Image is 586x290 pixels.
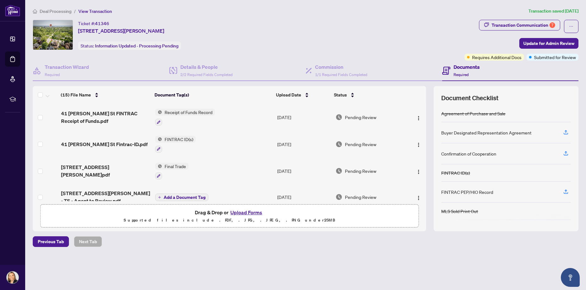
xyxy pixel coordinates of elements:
img: Profile Icon [7,271,19,283]
img: Logo [416,169,421,174]
span: Pending Review [345,167,376,174]
span: Submitted for Review [534,54,576,61]
img: IMG-X12234981_1.jpg [33,20,73,50]
span: [STREET_ADDRESS][PERSON_NAME] - TS - Agent to Review.pdf [61,189,150,205]
button: Add a Document Tag [155,193,208,201]
button: Open asap [561,268,580,287]
li: / [74,8,76,15]
button: Logo [414,166,424,176]
img: Logo [416,142,421,147]
span: Deal Processing [40,8,71,14]
button: Logo [414,192,424,202]
button: Logo [414,112,424,122]
img: Document Status [335,194,342,200]
h4: Commission [315,63,367,71]
span: Add a Document Tag [164,195,206,200]
span: [STREET_ADDRESS][PERSON_NAME] [78,27,164,35]
span: Required [454,72,469,77]
th: Upload Date [273,86,331,104]
div: 7 [549,22,555,28]
button: Transaction Communication7 [479,20,560,30]
span: Previous Tab [38,237,64,247]
p: Supported files include .PDF, .JPG, .JPEG, .PNG under 25 MB [44,216,414,224]
h4: Details & People [180,63,233,71]
button: Logo [414,139,424,149]
div: Transaction Communication [492,20,555,30]
div: Buyer Designated Representation Agreement [441,129,532,136]
span: Pending Review [345,141,376,148]
img: Document Status [335,141,342,148]
span: Status [334,91,347,98]
span: 41 [PERSON_NAME] St FINTRAC Receipt of Funds.pdf [61,110,150,125]
article: Transaction saved [DATE] [528,8,578,15]
button: Add a Document Tag [155,194,208,201]
img: Logo [416,116,421,121]
span: Pending Review [345,114,376,121]
span: Pending Review [345,194,376,200]
div: Status: [78,41,181,50]
span: Receipt of Funds Record [162,109,215,116]
img: Status Icon [155,109,162,116]
img: Document Status [335,114,342,121]
button: Previous Tab [33,236,69,247]
span: ellipsis [569,24,573,29]
span: [STREET_ADDRESS][PERSON_NAME]pdf [61,163,150,178]
span: 41346 [95,21,109,26]
button: Upload Forms [228,208,264,216]
td: [DATE] [275,184,333,210]
h4: Documents [454,63,480,71]
span: Final Trade [162,163,189,170]
span: Requires Additional Docs [472,54,521,61]
div: Agreement of Purchase and Sale [441,110,505,117]
img: Logo [416,195,421,200]
span: Document Checklist [441,94,499,102]
img: logo [5,5,20,16]
img: Status Icon [155,136,162,143]
span: Update for Admin Review [523,38,574,48]
th: Status [331,86,404,104]
div: MLS Sold Print Out [441,208,478,215]
div: Confirmation of Cooperation [441,150,496,157]
h4: Transaction Wizard [45,63,89,71]
td: [DATE] [275,131,333,158]
th: (15) File Name [58,86,152,104]
div: FINTRAC ID(s) [441,169,470,176]
span: Upload Date [276,91,301,98]
span: FINTRAC ID(s) [162,136,196,143]
span: Drag & Drop or [195,208,264,216]
span: plus [158,196,161,199]
span: 1/1 Required Fields Completed [315,72,367,77]
div: FINTRAC PEP/HIO Record [441,189,493,195]
td: [DATE] [275,104,333,131]
button: Status IconFINTRAC ID(s) [155,136,196,153]
span: Information Updated - Processing Pending [95,43,178,49]
div: Ticket #: [78,20,109,27]
span: 41 [PERSON_NAME] St Fintrac-ID.pdf [61,140,148,148]
button: Update for Admin Review [519,38,578,49]
td: [DATE] [275,158,333,185]
span: Drag & Drop orUpload FormsSupported files include .PDF, .JPG, .JPEG, .PNG under25MB [41,205,418,228]
img: Document Status [335,167,342,174]
img: Status Icon [155,163,162,170]
span: home [33,9,37,14]
span: Required [45,72,60,77]
th: Document Tag(s) [152,86,273,104]
button: Next Tab [74,236,102,247]
button: Status IconReceipt of Funds Record [155,109,215,126]
span: (15) File Name [61,91,91,98]
span: 2/2 Required Fields Completed [180,72,233,77]
span: View Transaction [78,8,112,14]
button: Status IconFinal Trade [155,163,189,180]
